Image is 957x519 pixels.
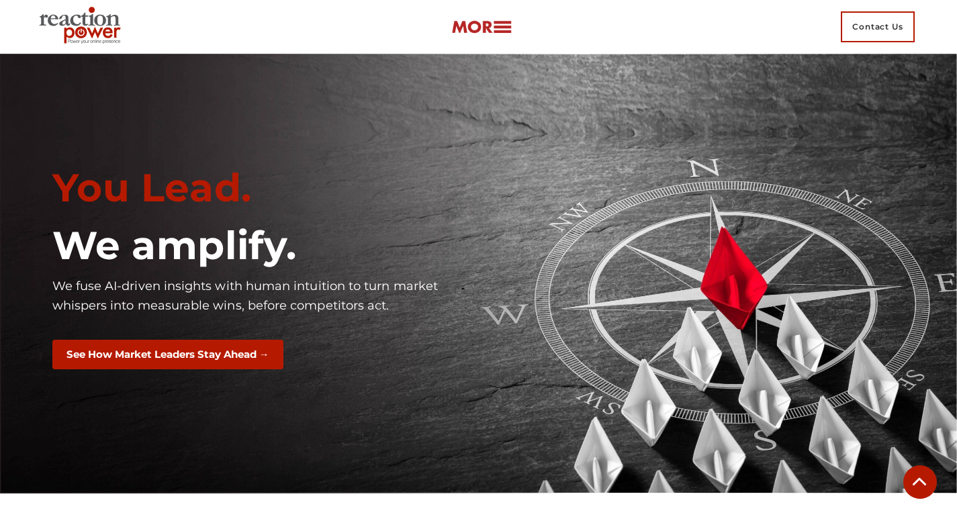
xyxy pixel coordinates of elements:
[841,11,915,42] span: Contact Us
[52,346,283,361] a: See How Market Leaders Stay Ahead →
[52,277,469,316] p: We fuse AI-driven insights with human intuition to turn market whispers into measurable wins, bef...
[52,340,283,370] button: See How Market Leaders Stay Ahead →
[52,164,252,211] span: You Lead.
[451,19,512,35] img: more-btn.png
[52,222,469,270] h1: We amplify.
[34,3,131,51] img: Executive Branding | Personal Branding Agency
